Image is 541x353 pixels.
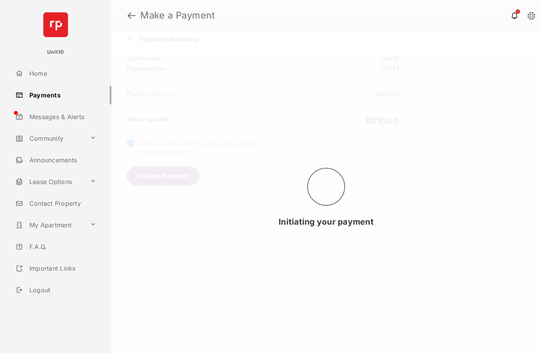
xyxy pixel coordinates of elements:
a: Home [12,64,111,83]
a: Announcements [12,151,111,169]
img: svg+xml;base64,PHN2ZyB4bWxucz0iaHR0cDovL3d3dy53My5vcmcvMjAwMC9zdmciIHdpZHRoPSI2NCIgaGVpZ2h0PSI2NC... [43,12,68,37]
a: Lease Options [12,172,87,191]
a: Messages & Alerts [12,107,111,126]
span: Initiating your payment [279,217,374,227]
a: Community [12,129,87,148]
a: Payments [12,86,111,104]
a: Logout [12,281,111,299]
p: Unit10 [47,48,64,56]
a: Important Links [12,259,99,278]
a: My Apartment [12,216,87,234]
a: F.A.Q. [12,237,111,256]
strong: Make a Payment [140,11,215,20]
a: Contact Property [12,194,111,213]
